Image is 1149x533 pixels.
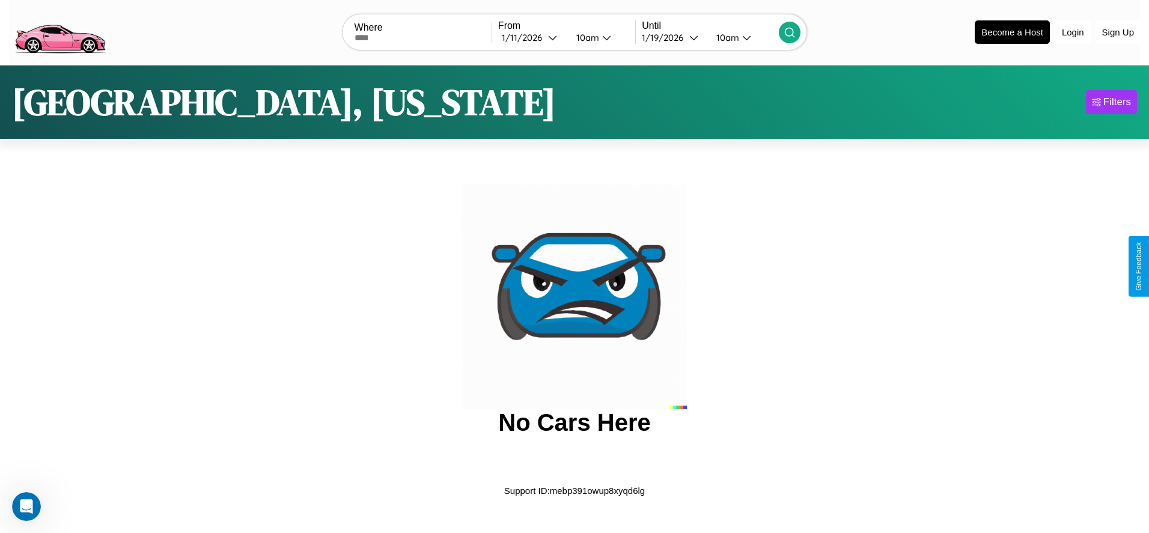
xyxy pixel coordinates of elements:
label: From [498,20,635,31]
button: 1/11/2026 [498,31,567,44]
div: 1 / 19 / 2026 [642,32,689,43]
div: Filters [1103,96,1131,108]
p: Support ID: mebp391owup8xyqd6lg [504,483,645,499]
div: 1 / 11 / 2026 [502,32,548,43]
button: 10am [567,31,635,44]
img: logo [9,6,111,56]
button: Become a Host [975,20,1050,44]
button: Sign Up [1096,21,1140,43]
button: Filters [1086,90,1137,114]
button: Login [1056,21,1090,43]
button: 10am [707,31,779,44]
div: 10am [710,32,742,43]
h1: [GEOGRAPHIC_DATA], [US_STATE] [12,78,556,127]
img: car [462,184,687,409]
div: Give Feedback [1135,242,1143,291]
iframe: Intercom live chat [12,492,41,521]
label: Until [642,20,779,31]
h2: No Cars Here [498,409,650,436]
label: Where [355,22,492,33]
div: 10am [570,32,602,43]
